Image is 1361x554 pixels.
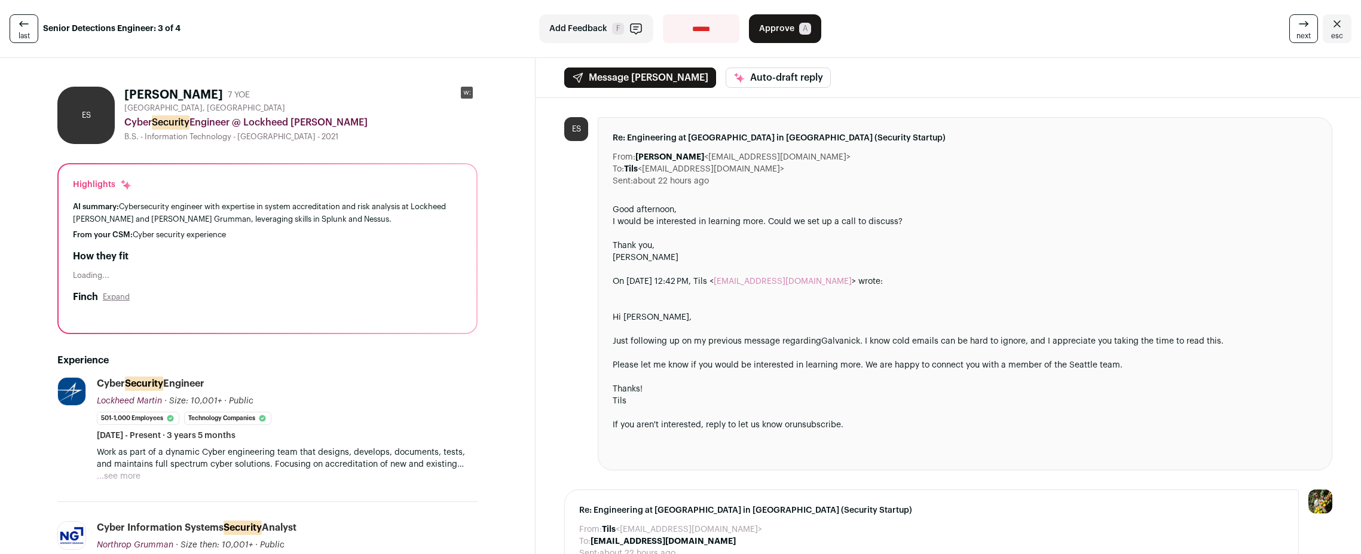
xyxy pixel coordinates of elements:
[539,14,653,43] button: Add Feedback F
[73,200,462,225] div: Cybersecurity engineer with expertise in system accreditation and risk analysis at Lockheed [PERS...
[58,378,85,405] img: 99a0463a6116ae7d551888250bd513f077c73161970137dfa1e3ac3e7ec0211f.jpg
[564,117,588,141] div: ES
[613,311,1317,323] div: Hi [PERSON_NAME],
[759,23,794,35] span: Approve
[613,335,1317,347] div: Just following up on my previous message regarding . I know cold emails can be hard to ignore, an...
[579,535,591,547] dt: To:
[97,430,236,442] span: [DATE] - Present · 3 years 5 months
[97,446,478,470] p: Work as part of a dynamic Cyber engineering team that designs, develops, documents, tests, and ma...
[613,132,1317,144] span: Re: Engineering at [GEOGRAPHIC_DATA] in [GEOGRAPHIC_DATA] (Security Startup)
[613,252,1317,264] div: [PERSON_NAME]
[635,151,851,163] dd: <[EMAIL_ADDRESS][DOMAIN_NAME]>
[793,421,841,429] a: unsubscribe
[635,153,704,161] b: [PERSON_NAME]
[612,23,624,35] span: F
[152,115,189,130] mark: Security
[613,276,1317,299] blockquote: On [DATE] 12:42 PM, Tils < > wrote:
[1289,14,1318,43] a: next
[613,419,1317,431] div: If you aren't interested, reply to let us know or .
[97,521,296,534] div: Cyber Information Systems Analyst
[73,290,98,304] h2: Finch
[579,504,1284,516] span: Re: Engineering at [GEOGRAPHIC_DATA] in [GEOGRAPHIC_DATA] (Security Startup)
[1323,14,1351,43] a: Close
[228,89,250,101] div: 7 YOE
[255,539,258,551] span: ·
[1296,31,1311,41] span: next
[97,397,162,405] span: Lockheed Martin
[624,165,638,173] b: Tils
[613,151,635,163] dt: From:
[125,377,163,391] mark: Security
[1331,31,1343,41] span: esc
[97,470,140,482] button: ...see more
[43,23,181,35] strong: Senior Detections Engineer: 3 of 4
[229,397,253,405] span: Public
[73,230,462,240] div: Cyber security experience
[799,23,811,35] span: A
[73,203,119,210] span: AI summary:
[549,23,607,35] span: Add Feedback
[613,163,624,175] dt: To:
[124,103,285,113] span: [GEOGRAPHIC_DATA], [GEOGRAPHIC_DATA]
[602,524,762,535] dd: <[EMAIL_ADDRESS][DOMAIN_NAME]>
[58,522,85,549] img: b2e9bdce21b07de38900927a9a70959c8a8d72d56680bd4df401eda028f85181.jpg
[176,541,253,549] span: · Size then: 10,001+
[633,175,709,187] dd: about 22 hours ago
[613,359,1317,371] div: Please let me know if you would be interested in learning more. We are happy to connect you with ...
[19,31,30,41] span: last
[726,68,831,88] button: Auto-draft reply
[103,292,130,302] button: Expand
[73,249,462,264] h2: How they fit
[579,524,602,535] dt: From:
[613,204,1317,455] div: Good afternoon,
[124,87,223,103] h1: [PERSON_NAME]
[613,395,1317,407] div: Tils
[1308,489,1332,513] img: 6689865-medium_jpg
[591,537,736,546] b: [EMAIL_ADDRESS][DOMAIN_NAME]
[164,397,222,405] span: · Size: 10,001+
[97,377,204,390] div: Cyber Engineer
[564,68,716,88] button: Message [PERSON_NAME]
[184,412,271,425] li: Technology Companies
[224,521,262,535] mark: Security
[97,412,179,425] li: 501-1,000 employees
[124,132,478,142] div: B.S. - Information Technology - [GEOGRAPHIC_DATA] - 2021
[624,163,784,175] dd: <[EMAIL_ADDRESS][DOMAIN_NAME]>
[260,541,285,549] span: Public
[602,525,616,534] b: Tils
[613,175,633,187] dt: Sent:
[224,395,227,407] span: ·
[613,240,1317,264] div: Thank you,
[821,337,860,345] a: Galvanick
[57,87,115,144] div: ES
[97,541,173,549] span: Northrop Grumman
[613,383,1317,395] div: Thanks!
[10,14,38,43] a: last
[73,271,462,280] div: Loading...
[57,353,478,368] h2: Experience
[73,231,133,238] span: From your CSM:
[749,14,821,43] button: Approve A
[73,179,132,191] div: Highlights
[613,216,1317,228] div: I would be interested in learning more. Could we set up a call to discuss?
[124,115,478,130] div: Cyber Engineer @ Lockheed [PERSON_NAME]
[714,277,852,286] a: [EMAIL_ADDRESS][DOMAIN_NAME]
